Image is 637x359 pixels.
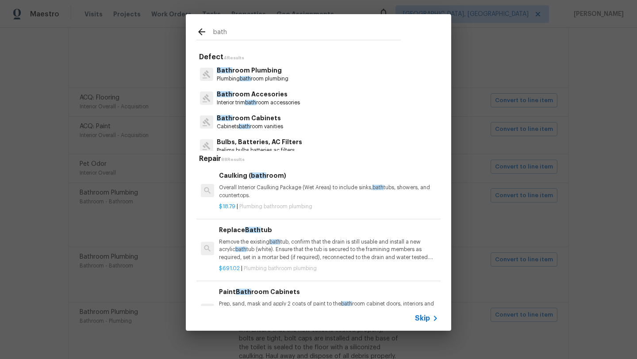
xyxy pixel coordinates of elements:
[217,123,283,130] p: Cabinets room vanities
[217,91,232,97] span: Bath
[269,239,280,244] span: bath
[217,114,283,123] p: room Cabinets
[236,289,251,295] span: Bath
[219,225,438,235] h6: Replace tub
[219,265,438,272] p: |
[219,300,438,323] p: Prep, sand, mask and apply 2 coats of paint to the room cabinet doors, interiors and box faces (c...
[221,157,245,162] span: 88 Results
[251,172,266,179] span: bath
[219,203,438,210] p: |
[219,204,235,209] span: $18.79
[239,204,312,209] span: Plumbing bathroom plumbing
[223,56,244,60] span: 4 Results
[217,75,288,83] p: Plumbing room plumbing
[219,171,438,180] h6: Caulking ( room)
[235,247,246,252] span: bath
[213,27,401,40] input: Search issues or repairs
[240,76,251,81] span: bath
[372,185,384,190] span: bath
[245,227,261,233] span: Bath
[219,184,438,199] p: Overall Interior Caulking Package (Wet Areas) to include sinks, tubs, showers, and countertops.
[219,238,438,261] p: Remove the existing tub, confirm that the drain is still usable and install a new acrylic tub (wh...
[245,100,256,105] span: bath
[219,266,240,271] span: $691.02
[217,137,302,147] p: Bulbs, Batteries, AC Filters
[217,90,300,99] p: room Accesories
[239,124,250,129] span: bath
[415,314,430,323] span: Skip
[341,301,352,306] span: bath
[217,66,288,75] p: room Plumbing
[217,115,232,121] span: Bath
[219,287,438,297] h6: Paint room Cabinets
[217,67,232,73] span: Bath
[217,99,300,107] p: Interior trim room accessories
[244,266,317,271] span: Plumbing bathroom plumbing
[199,53,441,62] h5: Defect
[199,154,441,164] h5: Repair
[217,147,302,154] p: Prelims bulbs batteries ac filters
